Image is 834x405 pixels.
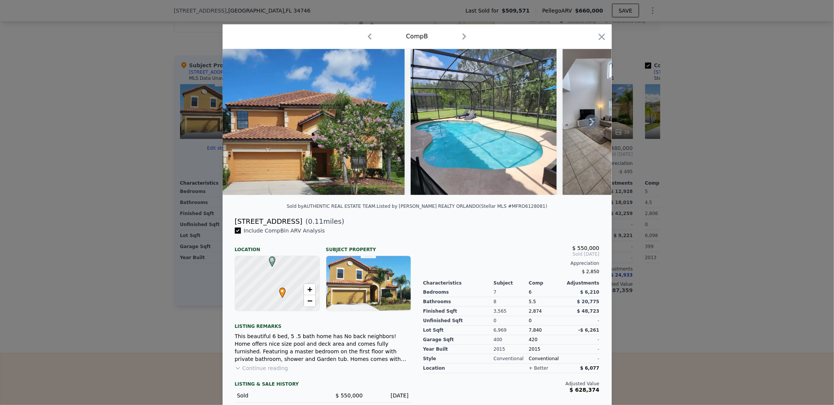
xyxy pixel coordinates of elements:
[529,308,542,314] span: 2,874
[308,217,323,225] span: 0.11
[411,49,557,195] img: Property Img
[423,297,494,307] div: Bathrooms
[423,326,494,335] div: Lot Sqft
[577,299,600,304] span: $ 20,775
[307,296,312,305] span: −
[572,245,599,251] span: $ 550,000
[564,316,600,326] div: -
[304,284,315,295] a: Zoom in
[277,288,282,292] div: •
[267,256,272,261] div: B
[578,327,599,333] span: -$ 6,261
[406,32,428,41] div: Comp B
[326,240,411,253] div: Subject Property
[423,381,600,387] div: Adjusted Value
[582,269,600,274] span: $ 2,850
[223,49,405,195] img: Property Img
[287,204,377,209] div: Sold by AUTHENTIC REAL ESTATE TEAM .
[580,365,599,371] span: $ 6,077
[570,387,599,393] span: $ 628,374
[307,285,312,294] span: +
[564,354,600,364] div: -
[423,260,600,266] div: Appreciation
[577,308,600,314] span: $ 48,723
[423,280,494,286] div: Characteristics
[529,327,542,333] span: 7,840
[494,316,529,326] div: 0
[304,295,315,307] a: Zoom out
[529,318,532,323] span: 0
[423,354,494,364] div: Style
[302,216,344,227] span: ( miles)
[529,297,564,307] div: 5.5
[423,288,494,297] div: Bedrooms
[277,285,288,297] span: •
[423,345,494,354] div: Year Built
[564,280,600,286] div: Adjustments
[267,256,277,263] span: B
[529,290,532,295] span: 6
[529,345,564,354] div: 2015
[494,297,529,307] div: 8
[529,280,564,286] div: Comp
[423,251,600,257] span: Sold [DATE]
[235,381,411,389] div: LISTING & SALE HISTORY
[235,332,411,363] div: This beautiful 6 bed, 5 .5 bath home has No back neighbors! Home offers nice size pool and deck a...
[335,392,362,399] span: $ 550,000
[563,49,645,195] img: Property Img
[377,204,548,209] div: Listed by [PERSON_NAME] REALTY ORLANDO (Stellar MLS #MFRO6128081)
[423,364,494,373] div: location
[237,392,317,399] div: Sold
[564,345,600,354] div: -
[423,307,494,316] div: Finished Sqft
[494,354,529,364] div: Conventional
[564,335,600,345] div: -
[494,280,529,286] div: Subject
[235,240,320,253] div: Location
[494,335,529,345] div: 400
[529,337,538,342] span: 420
[529,365,548,371] div: + better
[580,290,599,295] span: $ 6,210
[494,307,529,316] div: 3,565
[423,316,494,326] div: Unfinished Sqft
[494,288,529,297] div: 7
[235,317,411,329] div: Listing remarks
[235,364,288,372] button: Continue reading
[423,335,494,345] div: Garage Sqft
[235,216,302,227] div: [STREET_ADDRESS]
[494,345,529,354] div: 2015
[494,326,529,335] div: 6,969
[529,354,564,364] div: Conventional
[241,228,328,234] span: Include Comp B in ARV Analysis
[369,392,409,399] div: [DATE]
